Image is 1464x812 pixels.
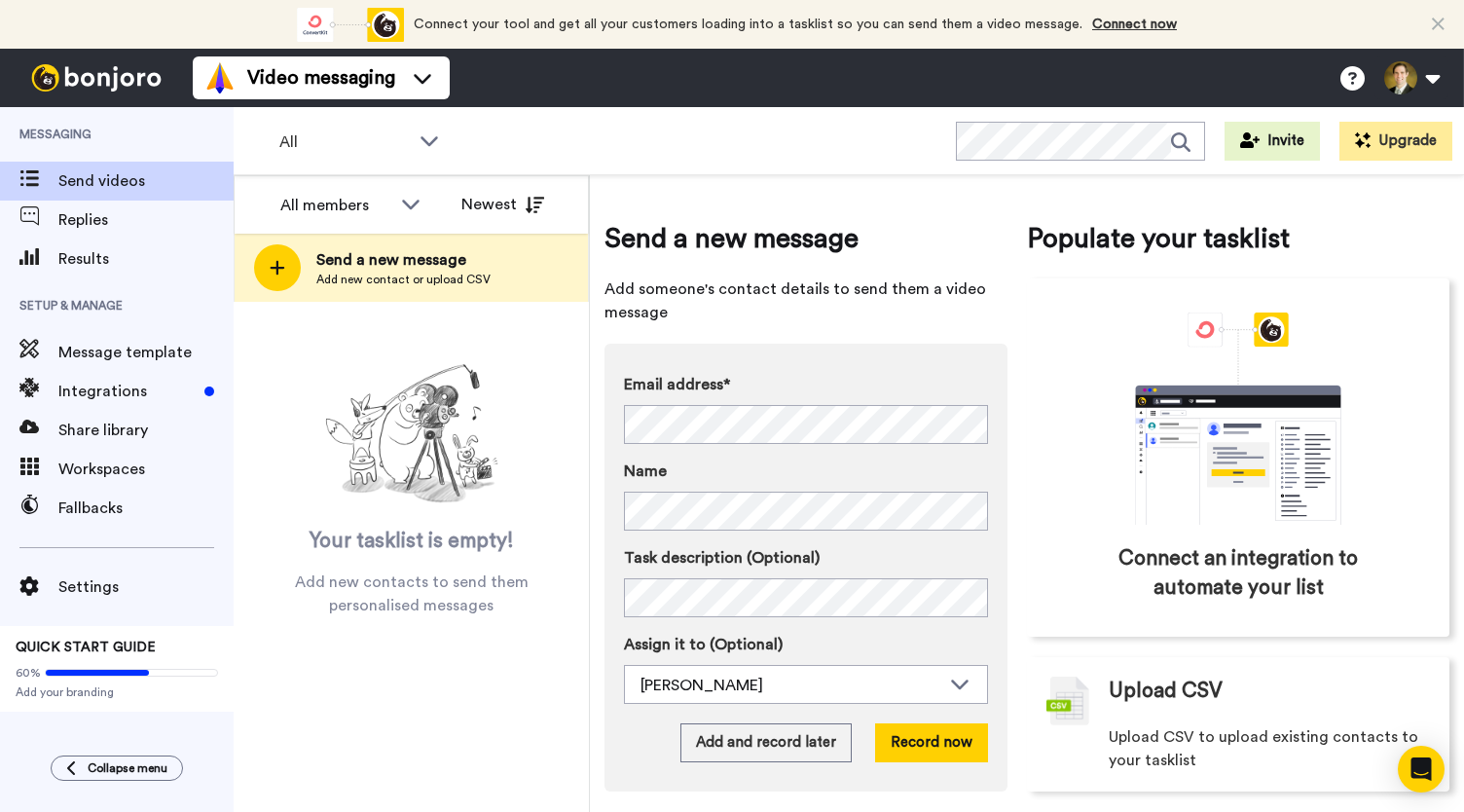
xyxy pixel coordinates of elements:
[316,272,491,287] span: Add new contact or upload CSV
[16,684,218,700] span: Add your branding
[624,373,988,396] label: Email address*
[58,247,234,271] span: Results
[58,208,234,232] span: Replies
[247,64,395,92] span: Video messaging
[604,277,1007,324] span: Add someone's contact details to send them a video message
[1109,677,1223,706] span: Upload CSV
[1110,544,1367,603] span: Connect an integration to automate your list
[447,185,559,224] button: Newest
[604,219,1007,258] span: Send a new message
[680,723,852,762] button: Add and record later
[875,723,988,762] button: Record now
[624,460,667,483] span: Name
[58,169,234,193] span: Send videos
[1092,313,1384,525] div: animation
[414,18,1082,31] span: Connect your tool and get all your customers loading into a tasklist so you can send them a video...
[16,641,156,654] span: QUICK START GUIDE
[58,458,234,481] span: Workspaces
[624,546,988,570] label: Task description (Optional)
[1398,746,1445,793] div: Open Intercom Messenger
[16,665,41,681] span: 60%
[51,756,183,781] button: Collapse menu
[58,380,197,403] span: Integrations
[1027,219,1449,258] span: Populate your tasklist
[58,575,234,599] span: Settings
[297,8,404,42] div: animation
[280,194,391,217] div: All members
[88,760,167,776] span: Collapse menu
[1092,18,1177,31] a: Connect now
[310,527,514,556] span: Your tasklist is empty!
[58,497,234,520] span: Fallbacks
[1225,122,1320,161] button: Invite
[316,248,491,272] span: Send a new message
[1046,677,1089,725] img: csv-grey.png
[58,341,234,364] span: Message template
[204,62,236,93] img: vm-color.svg
[314,356,509,512] img: ready-set-action.png
[263,571,560,617] span: Add new contacts to send them personalised messages
[624,633,988,656] label: Assign it to (Optional)
[58,419,234,442] span: Share library
[1109,725,1430,772] span: Upload CSV to upload existing contacts to your tasklist
[23,64,169,92] img: bj-logo-header-white.svg
[1339,122,1452,161] button: Upgrade
[640,674,940,697] div: [PERSON_NAME]
[279,130,410,154] span: All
